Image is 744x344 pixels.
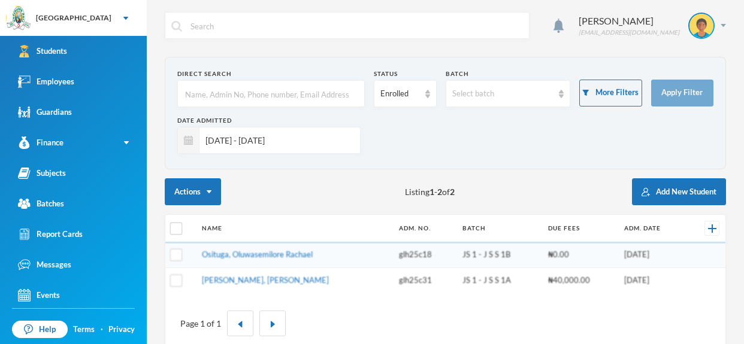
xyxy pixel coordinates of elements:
[374,69,436,78] div: Status
[18,45,67,57] div: Students
[380,88,419,100] div: Enrolled
[393,242,456,268] td: glh25c18
[18,167,66,179] div: Subjects
[36,13,111,23] div: [GEOGRAPHIC_DATA]
[456,242,542,268] td: JS 1 - J S S 1B
[456,215,542,242] th: Batch
[18,289,60,302] div: Events
[18,197,64,210] div: Batches
[171,21,182,32] img: search
[651,80,713,106] button: Apply Filter
[180,317,221,330] div: Page 1 of 1
[689,14,713,38] img: STUDENT
[579,14,679,28] div: [PERSON_NAME]
[18,136,63,149] div: Finance
[177,116,361,125] div: Date Admitted
[430,187,434,197] b: 1
[452,88,554,100] div: Select batch
[18,75,74,88] div: Employees
[18,258,71,271] div: Messages
[196,215,393,242] th: Name
[542,215,619,242] th: Due Fees
[18,106,72,118] div: Guardians
[579,28,679,37] div: [EMAIL_ADDRESS][DOMAIN_NAME]
[108,324,135,336] a: Privacy
[708,224,716,233] img: +
[199,127,354,154] input: e.g. 22/08/2025 - 22/09/2025
[177,69,365,78] div: Direct Search
[18,228,83,241] div: Report Cards
[101,324,103,336] div: ·
[542,242,619,268] td: ₦0.00
[618,242,687,268] td: [DATE]
[618,215,687,242] th: Adm. Date
[189,13,523,39] input: Search
[184,81,358,108] input: Name, Admin No, Phone number, Email Address
[579,80,642,106] button: More Filters
[437,187,442,197] b: 2
[7,7,31,31] img: logo
[618,267,687,293] td: [DATE]
[450,187,455,197] b: 2
[202,249,313,259] a: Osituga, Oluwasemilore Rachael
[12,321,68,339] a: Help
[456,267,542,293] td: JS 1 - J S S 1A
[73,324,95,336] a: Terms
[202,275,329,285] a: [PERSON_NAME], [PERSON_NAME]
[542,267,619,293] td: ₦40,000.00
[393,267,456,293] td: glh25c31
[165,178,221,205] button: Actions
[393,215,456,242] th: Adm. No.
[405,185,455,198] span: Listing - of
[632,178,726,205] button: Add New Student
[446,69,571,78] div: Batch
